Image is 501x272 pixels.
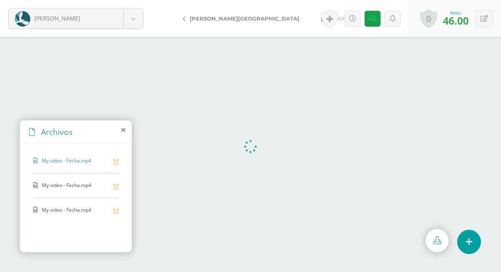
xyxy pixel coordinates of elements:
[41,126,73,137] span: Archivos
[176,9,310,28] a: [PERSON_NAME][GEOGRAPHIC_DATA]
[15,11,30,27] img: 1841ff16dd99a62fa06ef6b21282c348.png
[34,14,80,22] span: [PERSON_NAME]
[420,9,437,28] a: 0
[443,14,469,27] span: 46.00
[42,157,109,165] span: My video - Fecha.mp4
[190,15,299,22] span: [PERSON_NAME][GEOGRAPHIC_DATA]
[9,9,143,29] a: [PERSON_NAME]
[42,182,109,190] span: My video - Fecha.mp4
[310,9,383,28] a: [PERSON_NAME]
[443,10,469,16] div: Nota:
[121,127,125,133] i: close
[42,206,109,214] span: My video - Fecha.mp4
